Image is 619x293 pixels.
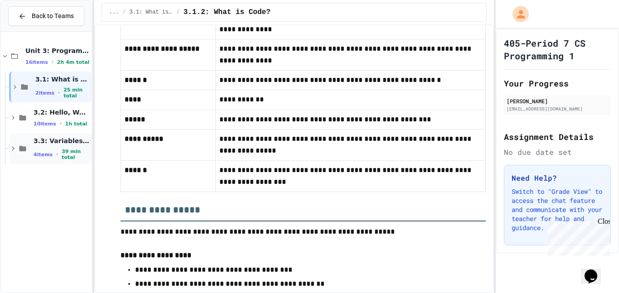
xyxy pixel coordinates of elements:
[25,59,48,65] span: 16 items
[177,9,180,16] span: /
[8,6,84,26] button: Back to Teams
[34,108,90,116] span: 3.2: Hello, World!
[122,9,126,16] span: /
[32,11,74,21] span: Back to Teams
[512,173,603,183] h3: Need Help?
[25,47,90,55] span: Unit 3: Programming Fundamentals
[507,97,608,105] div: [PERSON_NAME]
[34,137,90,145] span: 3.3: Variables and Data Types
[109,9,119,16] span: ...
[130,9,173,16] span: 3.1: What is Code?
[184,7,271,18] span: 3.1.2: What is Code?
[63,87,90,99] span: 25 min total
[34,152,53,158] span: 4 items
[512,187,603,232] p: Switch to "Grade View" to access the chat feature and communicate with your teacher for help and ...
[65,121,87,127] span: 1h total
[35,90,54,96] span: 2 items
[62,149,90,160] span: 39 min total
[56,151,58,158] span: •
[504,37,611,62] h1: 405-Period 7 CS Programming 1
[581,257,610,284] iframe: chat widget
[4,4,63,58] div: Chat with us now!Close
[52,58,53,66] span: •
[503,4,531,24] div: My Account
[58,89,60,96] span: •
[507,106,608,112] div: [EMAIL_ADDRESS][DOMAIN_NAME]
[504,147,611,158] div: No due date set
[544,217,610,256] iframe: chat widget
[57,59,90,65] span: 2h 4m total
[35,75,90,83] span: 3.1: What is Code?
[34,121,56,127] span: 10 items
[60,120,62,127] span: •
[504,130,611,143] h2: Assignment Details
[504,77,611,90] h2: Your Progress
